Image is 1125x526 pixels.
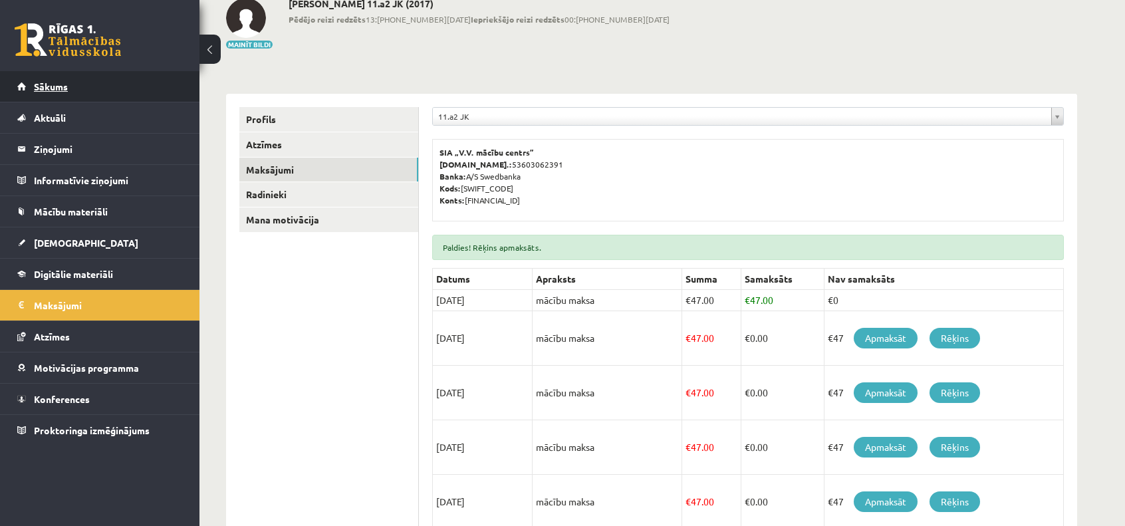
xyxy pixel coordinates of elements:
[533,290,682,311] td: mācību maksa
[930,437,980,458] a: Rēķins
[239,182,418,207] a: Radinieki
[686,332,691,344] span: €
[433,108,1063,125] a: 11.a2 JK
[34,134,183,164] legend: Ziņojumi
[741,311,824,366] td: 0.00
[854,491,918,512] a: Apmaksāt
[930,491,980,512] a: Rēķins
[930,382,980,403] a: Rēķins
[854,382,918,403] a: Apmaksāt
[289,14,366,25] b: Pēdējo reizi redzēts
[741,290,824,311] td: 47.00
[34,362,139,374] span: Motivācijas programma
[439,146,1057,206] p: 53603062391 A/S Swedbanka [SWIFT_CODE] [FINANCIAL_ID]
[686,441,691,453] span: €
[686,386,691,398] span: €
[439,171,466,182] b: Banka:
[686,294,691,306] span: €
[17,290,183,321] a: Maksājumi
[17,227,183,258] a: [DEMOGRAPHIC_DATA]
[17,321,183,352] a: Atzīmes
[741,269,824,290] th: Samaksāts
[34,205,108,217] span: Mācību materiāli
[533,420,682,475] td: mācību maksa
[34,80,68,92] span: Sākums
[439,147,535,158] b: SIA „V.V. mācību centrs”
[34,237,138,249] span: [DEMOGRAPHIC_DATA]
[34,290,183,321] legend: Maksājumi
[745,441,750,453] span: €
[824,311,1063,366] td: €47
[682,269,741,290] th: Summa
[17,259,183,289] a: Digitālie materiāli
[17,352,183,383] a: Motivācijas programma
[433,311,533,366] td: [DATE]
[439,195,465,205] b: Konts:
[533,269,682,290] th: Apraksts
[34,424,150,436] span: Proktoringa izmēģinājums
[433,366,533,420] td: [DATE]
[17,71,183,102] a: Sākums
[471,14,564,25] b: Iepriekšējo reizi redzēts
[34,268,113,280] span: Digitālie materiāli
[17,384,183,414] a: Konferences
[824,290,1063,311] td: €0
[682,366,741,420] td: 47.00
[17,165,183,196] a: Informatīvie ziņojumi
[745,294,750,306] span: €
[433,269,533,290] th: Datums
[824,269,1063,290] th: Nav samaksāts
[533,311,682,366] td: mācību maksa
[438,108,1046,125] span: 11.a2 JK
[741,420,824,475] td: 0.00
[239,158,418,182] a: Maksājumi
[745,495,750,507] span: €
[15,23,121,57] a: Rīgas 1. Tālmācības vidusskola
[930,328,980,348] a: Rēķins
[682,290,741,311] td: 47.00
[17,102,183,133] a: Aktuāli
[854,328,918,348] a: Apmaksāt
[432,235,1064,260] div: Paldies! Rēķins apmaksāts.
[741,366,824,420] td: 0.00
[34,112,66,124] span: Aktuāli
[239,132,418,157] a: Atzīmes
[239,207,418,232] a: Mana motivācija
[682,420,741,475] td: 47.00
[433,420,533,475] td: [DATE]
[226,41,273,49] button: Mainīt bildi
[686,495,691,507] span: €
[34,165,183,196] legend: Informatīvie ziņojumi
[34,330,70,342] span: Atzīmes
[533,366,682,420] td: mācību maksa
[682,311,741,366] td: 47.00
[745,386,750,398] span: €
[433,290,533,311] td: [DATE]
[239,107,418,132] a: Profils
[745,332,750,344] span: €
[439,183,461,194] b: Kods:
[824,420,1063,475] td: €47
[34,393,90,405] span: Konferences
[824,366,1063,420] td: €47
[17,134,183,164] a: Ziņojumi
[439,159,512,170] b: [DOMAIN_NAME].:
[17,196,183,227] a: Mācību materiāli
[17,415,183,446] a: Proktoringa izmēģinājums
[854,437,918,458] a: Apmaksāt
[289,13,670,25] span: 13:[PHONE_NUMBER][DATE] 00:[PHONE_NUMBER][DATE]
